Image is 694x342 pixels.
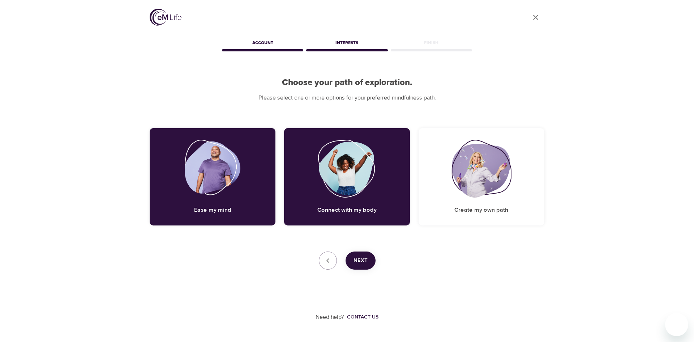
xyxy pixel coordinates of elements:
[527,9,544,26] a: close
[316,313,344,321] p: Need help?
[185,140,241,198] img: Ease my mind
[150,77,544,88] h2: Choose your path of exploration.
[150,94,544,102] p: Please select one or more options for your preferred mindfulness path.
[344,313,378,321] a: Contact us
[347,313,378,321] div: Contact us
[284,128,410,225] div: Connect with my bodyConnect with my body
[454,206,508,214] h5: Create my own path
[346,252,376,270] button: Next
[317,206,377,214] h5: Connect with my body
[194,206,231,214] h5: Ease my mind
[318,140,376,198] img: Connect with my body
[150,128,275,225] div: Ease my mindEase my mind
[419,128,544,225] div: Create my own pathCreate my own path
[665,313,688,336] iframe: Button to launch messaging window
[451,140,511,198] img: Create my own path
[354,256,368,265] span: Next
[150,9,181,26] img: logo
